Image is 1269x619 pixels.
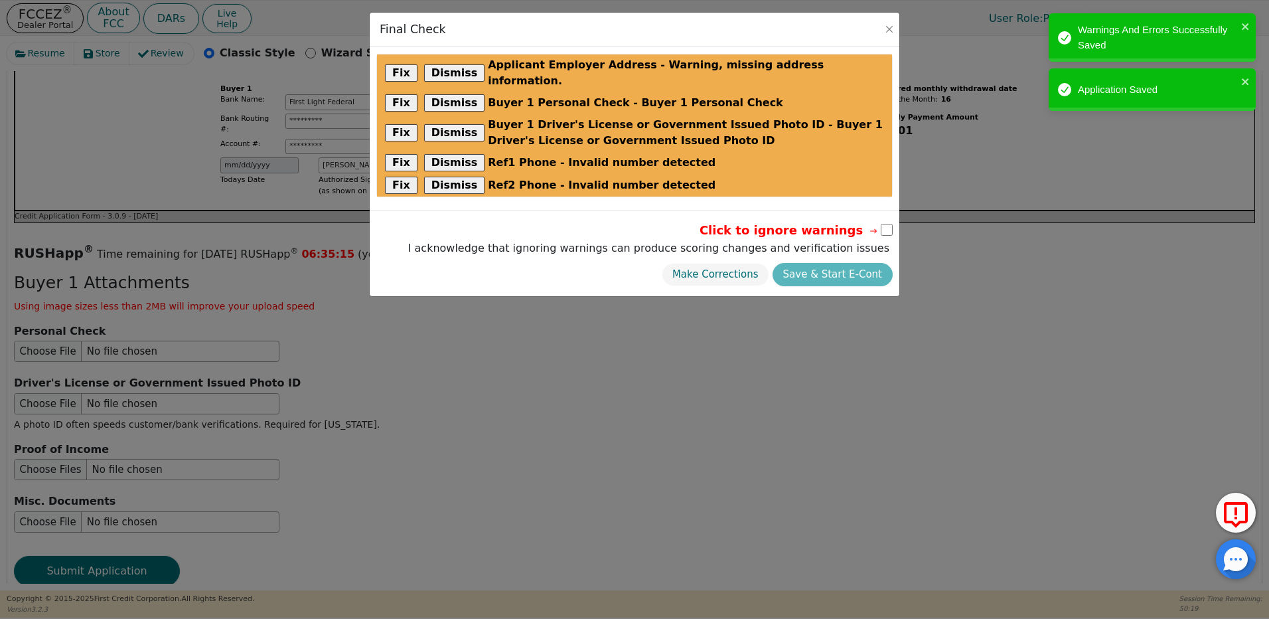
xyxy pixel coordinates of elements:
button: Close [883,23,896,36]
span: Buyer 1 Driver's License or Government Issued Photo ID - Buyer 1 Driver's License or Government I... [488,117,884,149]
div: Warnings And Errors Successfully Saved [1078,23,1237,52]
span: Ref1 Phone - Invalid number detected [488,155,715,171]
button: close [1241,74,1250,89]
button: close [1241,19,1250,34]
h3: Final Check [380,23,446,37]
button: Dismiss [424,177,485,194]
div: Application Saved [1078,82,1237,98]
button: Report Error to FCC [1216,493,1256,533]
button: Fix [385,154,417,171]
button: Fix [385,64,417,82]
button: Fix [385,177,417,194]
button: Dismiss [424,64,485,82]
span: Ref2 Phone - Invalid number detected [488,177,715,193]
button: Dismiss [424,94,485,112]
span: Applicant Employer Address - Warning, missing address information. [488,57,884,89]
span: Click to ignore warnings [700,221,879,239]
button: Make Corrections [662,263,769,286]
button: Fix [385,124,417,141]
button: Dismiss [424,124,485,141]
button: Dismiss [424,154,485,171]
label: I acknowledge that ignoring warnings can produce scoring changes and verification issues [405,240,893,256]
span: Buyer 1 Personal Check - Buyer 1 Personal Check [488,95,783,111]
button: Fix [385,94,417,112]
